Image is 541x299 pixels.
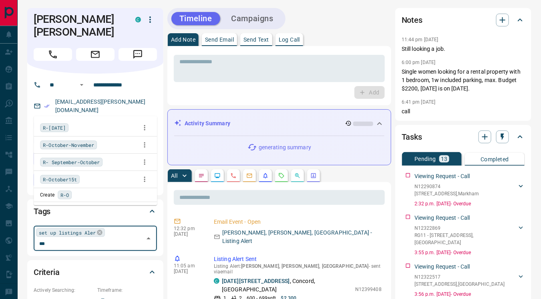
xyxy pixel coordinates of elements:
span: [PERSON_NAME], [PERSON_NAME], [GEOGRAPHIC_DATA] [241,263,369,269]
h2: Tags [34,205,50,218]
p: Viewing Request - Call [414,263,470,271]
div: N12290874[STREET_ADDRESS],Markham [414,181,525,199]
p: [PERSON_NAME], [PERSON_NAME], [GEOGRAPHIC_DATA] - Listing Alert [222,229,382,245]
p: N12290874 [414,183,479,190]
p: 6:00 pm [DATE] [402,60,436,65]
span: Call [34,48,72,61]
p: Activity Summary [185,119,230,128]
p: [DATE] [174,269,202,274]
p: N12322869 [414,225,517,232]
svg: Calls [230,173,237,179]
h1: [PERSON_NAME] [PERSON_NAME] [34,13,123,38]
div: N12322517[STREET_ADDRESS],[GEOGRAPHIC_DATA] [414,272,525,289]
div: Criteria [34,263,157,282]
svg: Notes [198,173,205,179]
button: Timeline [171,12,220,25]
p: Email Event - Open [214,218,382,226]
p: [DATE] [174,231,202,237]
span: R-[DATE] [43,124,66,132]
p: Create [40,191,54,199]
svg: Listing Alerts [262,173,269,179]
p: N12322517 [414,273,505,281]
p: 12:32 pm [174,226,202,231]
p: Viewing Request - Call [414,172,470,181]
p: Timeframe: [97,287,157,294]
div: set up listings Aler [36,228,105,237]
p: 2:32 p.m. [DATE] - Overdue [414,200,525,207]
p: call [402,107,525,116]
svg: Agent Actions [310,173,317,179]
div: Notes [402,10,525,30]
p: Listing Alert : - sent via email [214,263,382,275]
div: Tasks [402,127,525,146]
p: N12399408 [355,286,382,293]
p: [STREET_ADDRESS] , Markham [414,190,479,197]
p: Single women looking for a rental property with 1 bedroom, 1w included parking, max. Budget $2200... [402,68,525,93]
p: 3:55 p.m. [DATE] - Overdue [414,249,525,256]
h2: Tasks [402,130,422,143]
p: Viewing Request - Call [414,214,470,222]
button: Campaigns [223,12,282,25]
span: Message [119,48,157,61]
p: [STREET_ADDRESS] , [GEOGRAPHIC_DATA] [414,281,505,288]
a: [EMAIL_ADDRESS][PERSON_NAME][DOMAIN_NAME] [55,98,146,113]
div: condos.ca [135,17,141,22]
p: Log Call [279,37,300,42]
svg: Lead Browsing Activity [214,173,221,179]
h2: Criteria [34,266,60,279]
button: Open [77,80,86,90]
a: [DATE][STREET_ADDRESS] [222,278,290,284]
p: Send Text [243,37,269,42]
p: Send Email [205,37,234,42]
p: Actively Searching: [34,287,93,294]
p: RG11 - [STREET_ADDRESS] , [GEOGRAPHIC_DATA] [414,232,517,246]
div: condos.ca [214,278,219,284]
span: R- September-October [43,158,100,166]
p: 11:44 pm [DATE] [402,37,438,42]
span: R-October-November [43,141,94,149]
p: 13 [441,156,448,162]
svg: Opportunities [294,173,301,179]
p: , Concord, [GEOGRAPHIC_DATA] [222,277,351,294]
h2: Notes [402,14,422,26]
p: Pending [414,156,436,162]
p: Still looking a job. [402,45,525,53]
p: generating summary [259,143,311,152]
button: Close [143,233,154,244]
p: 3:56 p.m. [DATE] - Overdue [414,291,525,298]
div: N12322869RG11 - [STREET_ADDRESS],[GEOGRAPHIC_DATA] [414,223,525,248]
svg: Requests [278,173,285,179]
p: Add Note [171,37,195,42]
span: Email [76,48,115,61]
svg: Email Verified [44,103,50,109]
p: Completed [481,157,509,162]
div: Activity Summary [174,116,384,131]
span: set up listings Aler [39,229,96,237]
p: 11:05 am [174,263,202,269]
div: Tags [34,202,157,221]
span: R-October15t [43,175,77,183]
p: Listing Alert Sent [214,255,382,263]
svg: Emails [246,173,253,179]
span: R-O [60,191,69,199]
p: 6:41 pm [DATE] [402,99,436,105]
p: All [171,173,177,179]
